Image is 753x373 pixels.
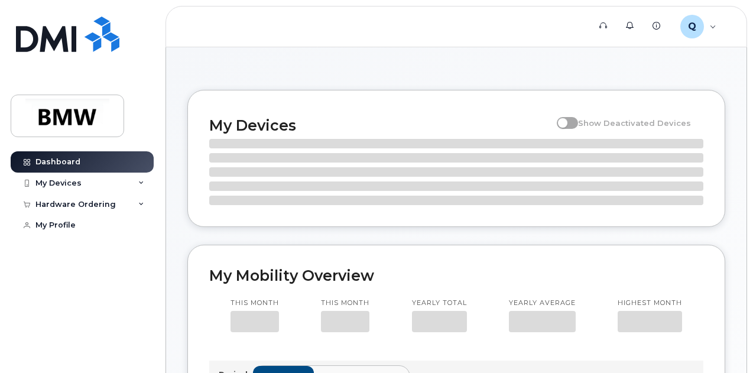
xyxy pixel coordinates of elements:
[321,299,369,308] p: This month
[412,299,467,308] p: Yearly total
[578,118,691,128] span: Show Deactivated Devices
[209,267,703,284] h2: My Mobility Overview
[509,299,576,308] p: Yearly average
[557,112,566,121] input: Show Deactivated Devices
[231,299,279,308] p: This month
[618,299,682,308] p: Highest month
[209,116,551,134] h2: My Devices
